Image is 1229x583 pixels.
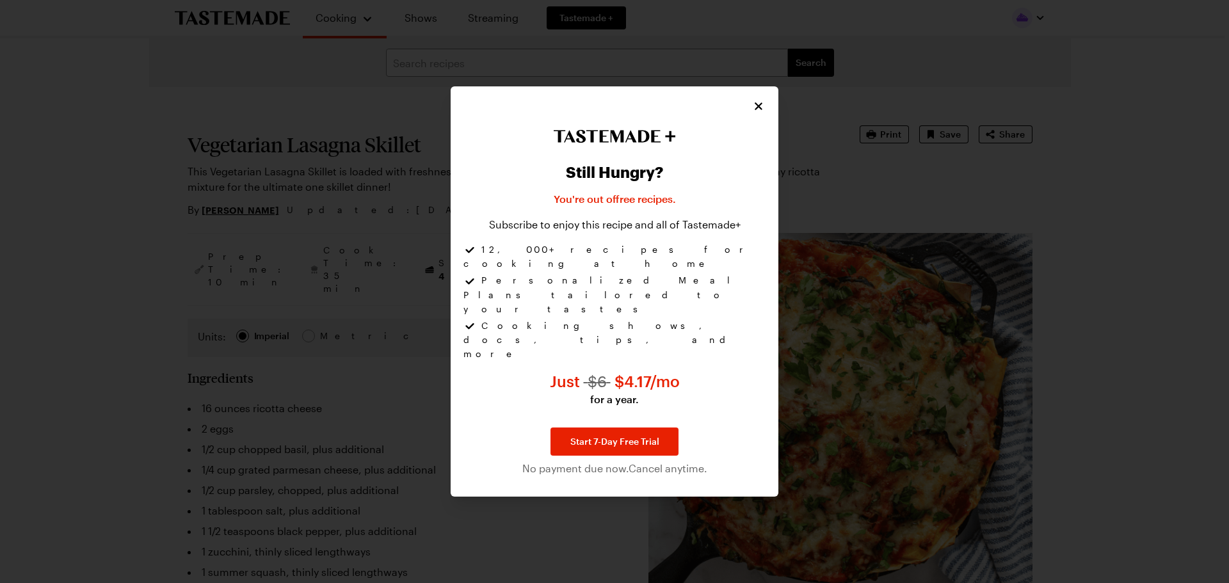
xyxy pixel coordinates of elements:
li: Cooking shows, docs, tips, and more [463,319,766,361]
h2: Still Hungry? [566,163,663,181]
p: Just $4.17 per month for a year instead of $6 [550,371,680,407]
span: Just $ 4.17 /mo [550,372,680,390]
a: Start 7-Day Free Trial [550,427,679,456]
li: 12,000+ recipes for cooking at home [463,243,766,273]
li: Personalized Meal Plans tailored to your tastes [463,273,766,318]
span: $ 6 [584,372,611,390]
p: You're out of free recipes . [554,191,676,207]
span: No payment due now. Cancel anytime. [522,461,707,476]
img: Tastemade+ [553,130,676,143]
button: Close [751,99,766,113]
p: Subscribe to enjoy this recipe and all of Tastemade+ [489,217,741,232]
span: Start 7-Day Free Trial [570,435,659,448]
